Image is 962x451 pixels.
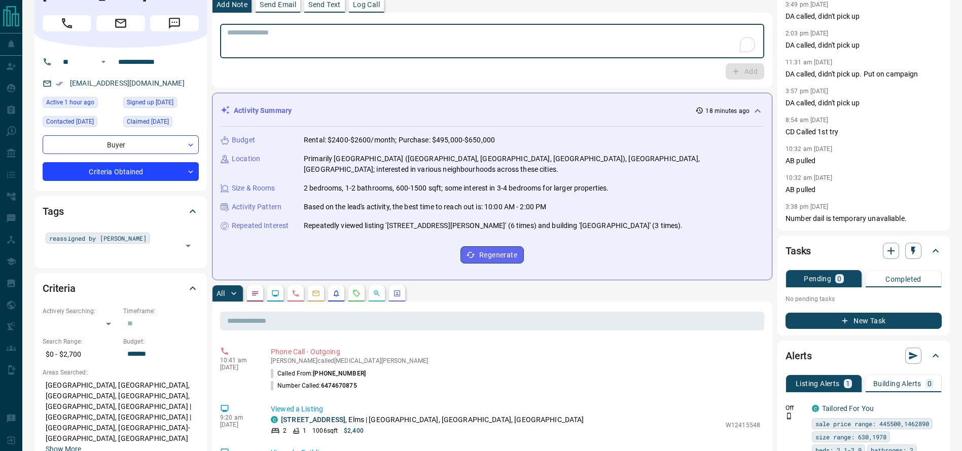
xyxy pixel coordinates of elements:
button: New Task [786,313,942,329]
div: condos.ca [271,416,278,423]
div: Criteria Obtained [43,162,199,181]
p: 0 [837,275,841,282]
p: Budget [232,135,255,145]
p: W12415548 [726,421,760,430]
span: Call [43,15,91,31]
svg: Lead Browsing Activity [271,289,279,297]
p: AB pulled [786,156,942,166]
h2: Alerts [786,348,812,364]
p: 2 bedrooms, 1-2 bathrooms, 600-1500 sqft; some interest in 3-4 bedrooms for larger properties. [304,183,609,194]
p: 0 [928,380,932,387]
p: Rental: $2400-$2600/month; Purchase: $495,000-$650,000 [304,135,495,145]
p: CD Called 1st try [786,127,942,137]
p: Timeframe: [123,307,199,316]
span: 6474670875 [321,382,357,389]
p: Location [232,154,260,164]
p: DA called, didn't pick up [786,40,942,51]
svg: Listing Alerts [332,289,340,297]
p: Viewed a Listing [271,404,760,415]
span: Signed up [DATE] [127,97,173,107]
p: DA called, didn't pick up [786,11,942,22]
h2: Tasks [786,243,811,259]
svg: Opportunities [373,289,381,297]
p: Send Text [308,1,341,8]
p: Based on the lead's activity, the best time to reach out is: 10:00 AM - 2:00 PM [304,202,546,212]
p: All [217,290,225,297]
svg: Emails [312,289,320,297]
div: Criteria [43,276,199,300]
p: Areas Searched: [43,368,199,377]
p: 2:03 pm [DATE] [786,30,829,37]
h2: Criteria [43,280,76,296]
p: 10:32 am [DATE] [786,174,832,181]
p: 2 [283,426,287,435]
span: size range: 630,1978 [815,432,886,442]
p: Primarily [GEOGRAPHIC_DATA] ([GEOGRAPHIC_DATA], [GEOGRAPHIC_DATA], [GEOGRAPHIC_DATA]), [GEOGRAPHI... [304,154,764,175]
button: Regenerate [460,246,524,264]
p: Size & Rooms [232,183,275,194]
p: 11:31 am [DATE] [786,59,832,66]
p: Off [786,403,806,412]
span: sale price range: 445500,1462890 [815,419,929,429]
div: Tue Oct 14 2025 [43,97,118,111]
p: Actively Searching: [43,307,118,316]
p: Activity Summary [234,105,292,116]
svg: Push Notification Only [786,412,793,420]
p: [DATE] [220,364,256,371]
svg: Calls [292,289,300,297]
span: [PHONE_NUMBER] [313,370,366,377]
textarea: To enrich screen reader interactions, please activate Accessibility in Grammarly extension settings [227,28,757,54]
div: Tue Aug 19 2025 [43,116,118,130]
div: Buyer [43,135,199,154]
span: Email [96,15,145,31]
p: 8:54 am [DATE] [786,117,829,124]
p: DA called, didn't pick up [786,98,942,108]
p: $0 - $2,700 [43,346,118,363]
p: No pending tasks [786,291,942,307]
p: 3:57 pm [DATE] [786,88,829,95]
button: Open [181,239,195,253]
a: Tailored For You [822,404,874,412]
p: Activity Pattern [232,202,281,212]
span: reassigned by [PERSON_NAME] [49,233,147,243]
p: 3:38 pm [DATE] [786,203,829,210]
p: Repeated Interest [232,220,289,231]
svg: Notes [251,289,259,297]
div: Alerts [786,344,942,368]
a: [STREET_ADDRESS] [281,416,345,424]
div: Tags [43,199,199,223]
p: 1006 sqft [312,426,338,435]
p: Phone Call - Outgoing [271,347,760,357]
div: condos.ca [812,405,819,412]
p: 10:41 am [220,357,256,364]
p: 10:32 am [DATE] [786,145,832,153]
p: [PERSON_NAME] called [MEDICAL_DATA][PERSON_NAME] [271,357,760,364]
p: 1 [846,380,850,387]
svg: Email Verified [56,80,63,87]
p: 3:49 pm [DATE] [786,1,829,8]
p: $2,400 [344,426,364,435]
a: [EMAIL_ADDRESS][DOMAIN_NAME] [70,79,185,87]
span: Message [150,15,199,31]
span: Active 1 hour ago [46,97,94,107]
p: Number Called: [271,381,357,390]
span: Claimed [DATE] [127,117,169,127]
p: Completed [885,276,921,283]
p: Budget: [123,337,199,346]
p: 9:20 am [220,414,256,421]
div: Tue Mar 25 2025 [123,116,199,130]
span: Contacted [DATE] [46,117,94,127]
p: Send Email [260,1,296,8]
button: Open [97,56,110,68]
p: Add Note [217,1,247,8]
div: Sun Mar 03 2019 [123,97,199,111]
p: Pending [804,275,831,282]
h2: Tags [43,203,63,219]
p: AB pulled [786,184,942,195]
p: Called From: [271,369,366,378]
p: , Elms | [GEOGRAPHIC_DATA], [GEOGRAPHIC_DATA], [GEOGRAPHIC_DATA] [281,415,584,425]
p: Repeatedly viewed listing '[STREET_ADDRESS][PERSON_NAME]' (6 times) and building '[GEOGRAPHIC_DAT... [304,220,683,231]
p: Number dail is temporary unavaliable. [786,213,942,224]
svg: Agent Actions [393,289,401,297]
p: DA called, didn't pick up. Put on campaign [786,69,942,80]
